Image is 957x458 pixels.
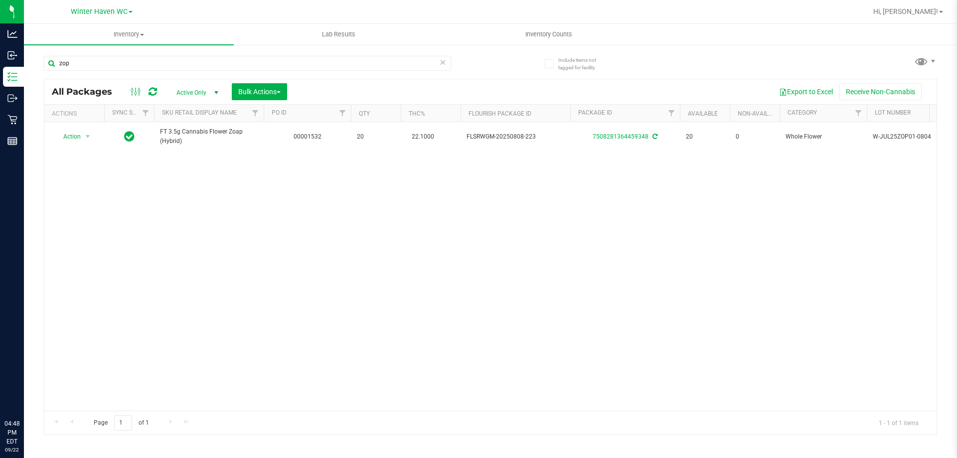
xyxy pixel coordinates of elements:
a: Flourish Package ID [469,110,531,117]
a: 7508281364459348 [593,133,648,140]
span: Clear [439,56,446,69]
a: Filter [663,105,680,122]
span: Winter Haven WC [71,7,128,16]
div: Actions [52,110,100,117]
span: Lab Results [309,30,369,39]
a: Filter [138,105,154,122]
a: Lot Number [875,109,911,116]
span: Sync from Compliance System [651,133,657,140]
span: FT 3.5g Cannabis Flower Zoap (Hybrid) [160,127,258,146]
span: Inventory Counts [512,30,586,39]
a: Category [788,109,817,116]
inline-svg: Inventory [7,72,17,82]
a: Filter [247,105,264,122]
span: FLSRWGM-20250808-223 [467,132,564,142]
a: 00001532 [294,133,321,140]
span: W-JUL25ZOP01-0804 [873,132,936,142]
input: 1 [114,415,132,431]
a: Package ID [578,109,612,116]
inline-svg: Analytics [7,29,17,39]
iframe: Resource center [10,378,40,408]
span: Action [54,130,81,144]
p: 09/22 [4,446,19,454]
span: All Packages [52,86,122,97]
span: select [82,130,94,144]
a: THC% [409,110,425,117]
span: 20 [686,132,724,142]
a: Inventory [24,24,234,45]
span: Include items not tagged for facility [558,56,608,71]
span: In Sync [124,130,135,144]
a: Lab Results [234,24,444,45]
button: Bulk Actions [232,83,287,100]
p: 04:48 PM EDT [4,419,19,446]
span: Inventory [24,30,234,39]
inline-svg: Outbound [7,93,17,103]
span: Bulk Actions [238,88,281,96]
button: Export to Excel [773,83,839,100]
a: Filter [850,105,867,122]
inline-svg: Retail [7,115,17,125]
span: Page of 1 [85,415,157,431]
span: 1 - 1 of 1 items [871,415,927,430]
a: Inventory Counts [444,24,653,45]
span: 0 [736,132,774,142]
inline-svg: Inbound [7,50,17,60]
input: Search Package ID, Item Name, SKU, Lot or Part Number... [44,56,451,71]
span: Hi, [PERSON_NAME]! [873,7,938,15]
a: PO ID [272,109,287,116]
inline-svg: Reports [7,136,17,146]
a: Filter [925,105,942,122]
a: Filter [334,105,351,122]
span: 20 [357,132,395,142]
a: Non-Available [738,110,782,117]
a: Sync Status [112,109,151,116]
a: Sku Retail Display Name [162,109,237,116]
span: Whole Flower [786,132,861,142]
span: 22.1000 [407,130,439,144]
button: Receive Non-Cannabis [839,83,922,100]
a: Available [688,110,718,117]
a: Qty [359,110,370,117]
